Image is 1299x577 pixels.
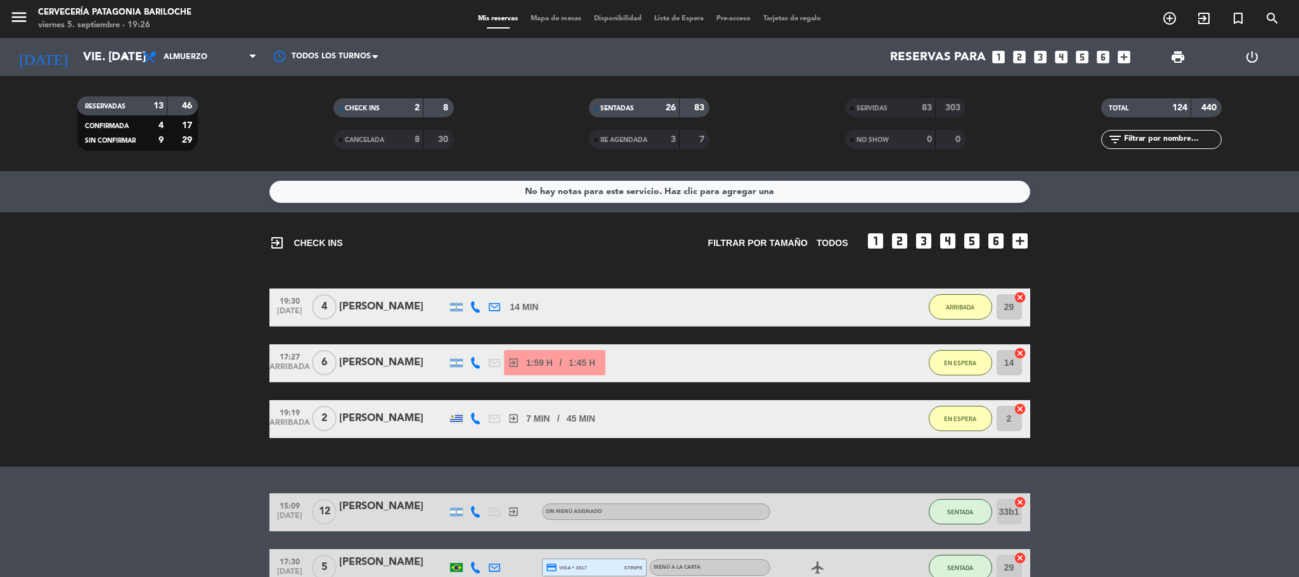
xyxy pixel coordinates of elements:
i: arrow_drop_down [118,49,133,65]
span: 14 MIN [510,300,538,314]
i: power_settings_new [1244,49,1260,65]
strong: 440 [1201,103,1219,112]
span: 4 [312,294,337,320]
span: 17:30 [274,554,306,568]
div: LOG OUT [1215,38,1289,76]
strong: 8 [443,103,451,112]
i: exit_to_app [508,506,519,517]
span: CHECK INS [269,235,343,250]
strong: 0 [955,135,963,144]
strong: 3 [671,135,676,144]
span: 6 [312,350,337,375]
span: 17:27 [274,349,306,363]
i: search [1265,11,1280,26]
span: SIN CONFIRMAR [85,138,136,144]
div: [PERSON_NAME] [339,554,447,571]
i: add_box [1116,49,1132,65]
i: looks_4 [1053,49,1070,65]
span: SENTADAS [600,105,634,112]
i: cancel [1014,496,1026,509]
span: Tarjetas de regalo [757,15,827,22]
span: 12 [312,499,337,524]
span: 1:59 H [526,356,553,370]
i: add_box [1010,231,1030,251]
span: TOTAL [1109,105,1128,112]
strong: 2 [415,103,420,112]
span: 1:45 H [569,356,595,370]
strong: 0 [927,135,932,144]
span: ARRIBADA [274,418,306,433]
span: EN ESPERA [944,360,976,366]
i: looks_6 [986,231,1006,251]
span: [DATE] [274,512,306,526]
span: Lista de Espera [648,15,710,22]
span: / [560,356,562,370]
span: MENÚ A LA CARTA [654,565,701,570]
i: exit_to_app [508,357,519,368]
span: Mis reservas [472,15,524,22]
span: RE AGENDADA [600,137,647,143]
strong: 9 [158,136,164,145]
div: Cervecería Patagonia Bariloche [38,6,191,19]
span: 7 MIN [526,412,550,426]
strong: 8 [415,135,420,144]
span: SENTADA [947,509,973,515]
span: Mapa de mesas [524,15,588,22]
i: exit_to_app [269,235,285,250]
i: filter_list [1108,132,1123,147]
i: [DATE] [10,43,77,71]
i: looks_two [889,231,910,251]
strong: 26 [666,103,676,112]
span: stripe [624,564,643,572]
i: looks_two [1011,49,1028,65]
i: looks_3 [1032,49,1049,65]
span: visa * 3017 [546,562,587,573]
span: NO SHOW [856,137,889,143]
div: [PERSON_NAME] [339,410,447,427]
span: 19:19 [274,405,306,419]
span: EN ESPERA [944,415,976,422]
i: exit_to_app [508,413,519,424]
span: Pre-acceso [710,15,757,22]
i: looks_5 [1074,49,1090,65]
i: menu [10,8,29,27]
strong: 4 [158,121,164,130]
span: Almuerzo [164,53,207,62]
div: [PERSON_NAME] [339,299,447,315]
span: Reservas para [890,50,986,64]
i: looks_4 [938,231,958,251]
span: CONFIRMADA [85,123,129,129]
strong: 30 [438,135,451,144]
i: looks_one [865,231,886,251]
span: Filtrar por tamaño [708,236,808,250]
span: / [557,412,560,426]
strong: 124 [1172,103,1187,112]
span: CANCELADA [345,137,384,143]
i: exit_to_app [1196,11,1212,26]
span: 19:30 [274,293,306,308]
i: looks_6 [1095,49,1111,65]
span: CHECK INS [345,105,380,112]
span: Sin menú asignado [546,509,602,514]
span: [DATE] [274,307,306,321]
i: looks_one [990,49,1007,65]
strong: 83 [694,103,707,112]
input: Filtrar por nombre... [1123,133,1221,146]
i: looks_3 [914,231,934,251]
span: print [1170,49,1186,65]
div: viernes 5. septiembre - 19:26 [38,19,191,32]
i: cancel [1014,291,1026,304]
i: cancel [1014,552,1026,564]
span: Disponibilidad [588,15,648,22]
strong: 83 [922,103,932,112]
div: [PERSON_NAME] [339,498,447,515]
span: TODOS [817,236,848,250]
span: 15:09 [274,498,306,512]
strong: 303 [945,103,963,112]
i: turned_in_not [1231,11,1246,26]
i: add_circle_outline [1162,11,1177,26]
strong: 46 [182,101,195,110]
i: airplanemode_active [810,560,825,575]
span: 45 MIN [567,412,595,426]
span: ARRIBADA [946,304,974,311]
